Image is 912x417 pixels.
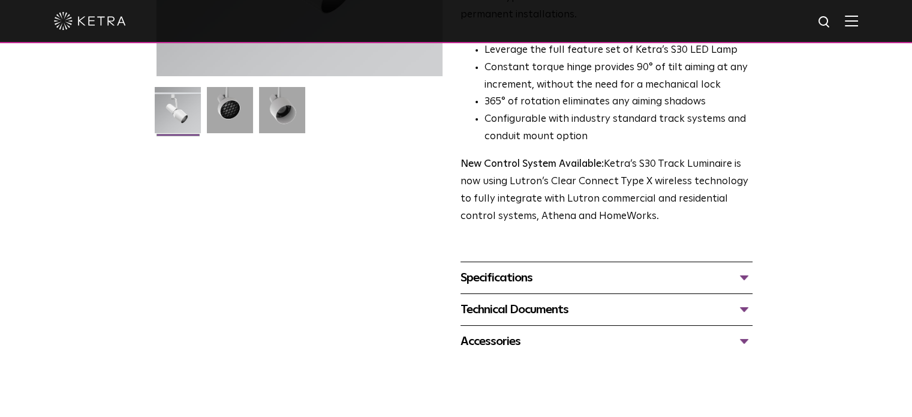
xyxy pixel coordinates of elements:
p: Ketra’s S30 Track Luminaire is now using Lutron’s Clear Connect Type X wireless technology to ful... [460,156,753,226]
li: Leverage the full feature set of Ketra’s S30 LED Lamp [484,42,753,59]
div: Specifications [460,268,753,287]
img: search icon [817,15,832,30]
img: Hamburger%20Nav.svg [845,15,858,26]
img: 3b1b0dc7630e9da69e6b [207,87,253,142]
img: S30-Track-Luminaire-2021-Web-Square [155,87,201,142]
li: Constant torque hinge provides 90° of tilt aiming at any increment, without the need for a mechan... [484,59,753,94]
img: 9e3d97bd0cf938513d6e [259,87,305,142]
strong: New Control System Available: [460,159,604,169]
li: 365° of rotation eliminates any aiming shadows [484,94,753,111]
img: ketra-logo-2019-white [54,12,126,30]
div: Technical Documents [460,300,753,319]
li: Configurable with industry standard track systems and conduit mount option [484,111,753,146]
div: Accessories [460,332,753,351]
